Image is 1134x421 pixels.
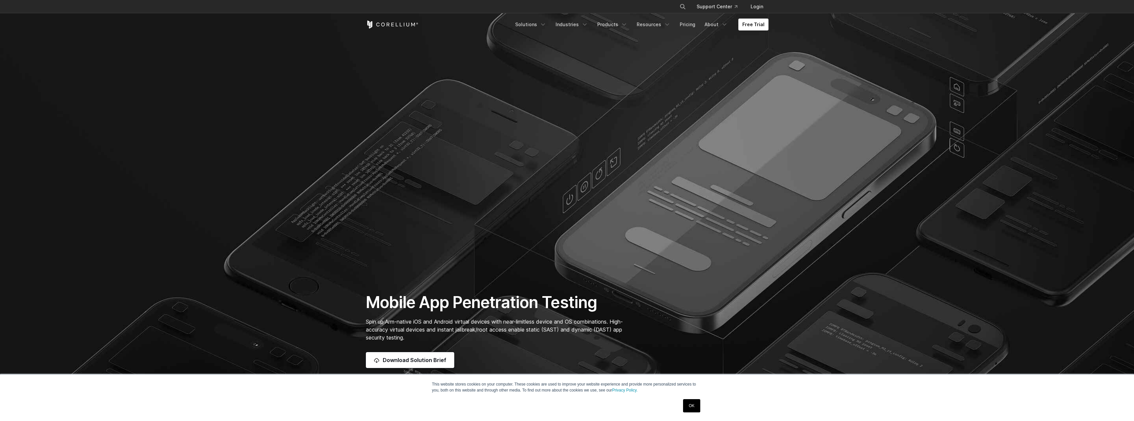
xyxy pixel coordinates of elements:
[738,19,768,30] a: Free Trial
[671,1,768,13] div: Navigation Menu
[383,356,446,364] span: Download Solution Brief
[366,21,419,28] a: Corellium Home
[691,1,743,13] a: Support Center
[366,318,623,341] span: Spin up Arm-native iOS and Android virtual devices with near-limitless device and OS combinations...
[676,19,699,30] a: Pricing
[552,19,592,30] a: Industries
[366,292,630,312] h1: Mobile App Penetration Testing
[432,381,702,393] p: This website stores cookies on your computer. These cookies are used to improve your website expe...
[677,1,689,13] button: Search
[633,19,674,30] a: Resources
[745,1,768,13] a: Login
[511,19,550,30] a: Solutions
[683,399,700,412] a: OK
[366,352,454,368] a: Download Solution Brief
[593,19,631,30] a: Products
[612,388,638,393] a: Privacy Policy.
[511,19,768,30] div: Navigation Menu
[701,19,732,30] a: About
